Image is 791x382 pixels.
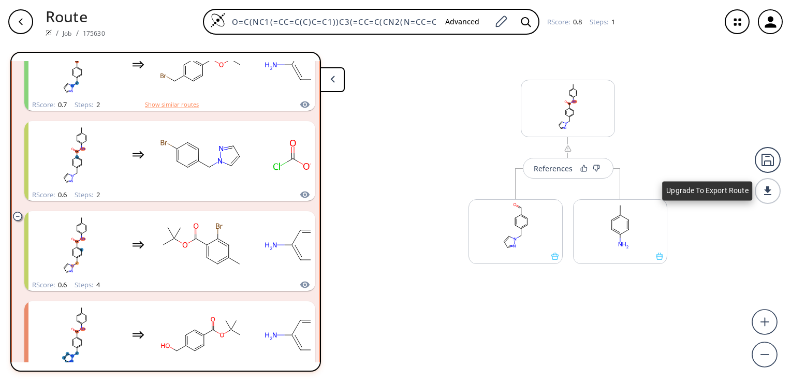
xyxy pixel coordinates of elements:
div: RScore : [32,192,67,198]
span: 2 [95,190,100,199]
svg: Cc1ccc(NC(=O)c2ccc(Cn3cccn3)cc2)cc1 [28,123,122,187]
div: RScore : [32,282,67,288]
svg: Cc1ccc(N)cc1 [258,303,351,368]
div: RScore : [32,101,67,108]
svg: Cc1ccc(NC(=O)c2ccc(Cn3cccn3)cc2)cc1 [28,33,122,97]
svg: O=Cc1ccc(Cn2cccn2)cc1 [469,200,562,253]
button: Show similar routes [145,100,199,109]
svg: Cc1ccc(N)cc1 [258,213,351,277]
li: / [76,27,79,38]
span: 2 [95,100,100,109]
input: Enter SMILES [226,17,437,27]
img: Logo Spaya [210,12,226,28]
img: warning [564,144,572,153]
svg: CC(C)(C)OC(=O)c1ccc(CBr)cc1 [155,33,248,97]
img: Spaya logo [46,30,52,36]
span: 0.7 [56,100,67,109]
svg: CC(C)(C)OC(=O)Cl [258,123,351,187]
svg: Cc1ccc(NC(=O)c2ccc(Cn3cccn3)cc2)cc1 [28,213,122,277]
button: Advanced [437,12,488,32]
div: Upgrade To Export Route [662,181,752,200]
p: Route [46,5,105,27]
svg: Brc1ccc(Cn2cccn2)cc1 [155,123,248,187]
span: 1 [610,17,615,26]
svg: Cc1ccc(N)cc1 [574,200,667,253]
li: / [56,27,58,38]
svg: Cc1ccc(NC(=O)c2ccc(Cn3cccn3)cc2)cc1 [521,80,614,133]
svg: Cc1ccc(N)cc1 [258,33,351,97]
svg: CC(C)(C)OC(=O)c1ccc(CO)cc1 [155,303,248,368]
div: Steps : [75,282,100,288]
span: 0.8 [572,17,582,26]
a: 175630 [83,29,105,38]
div: Steps : [75,101,100,108]
div: References [534,165,573,172]
div: RScore : [547,19,582,25]
svg: Cc1ccc(NC(=O)c2ccc(Cn3cccn3)cc2)cc1 [28,303,122,368]
svg: Cc1ccc(C(=O)OC(C)(C)C)c(Br)c1 [155,213,248,277]
a: Job [63,29,71,38]
span: 0.6 [56,190,67,199]
div: Steps : [590,19,615,25]
button: References [523,158,613,179]
span: 4 [95,280,100,289]
div: Steps : [75,192,100,198]
span: 0.6 [56,280,67,289]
